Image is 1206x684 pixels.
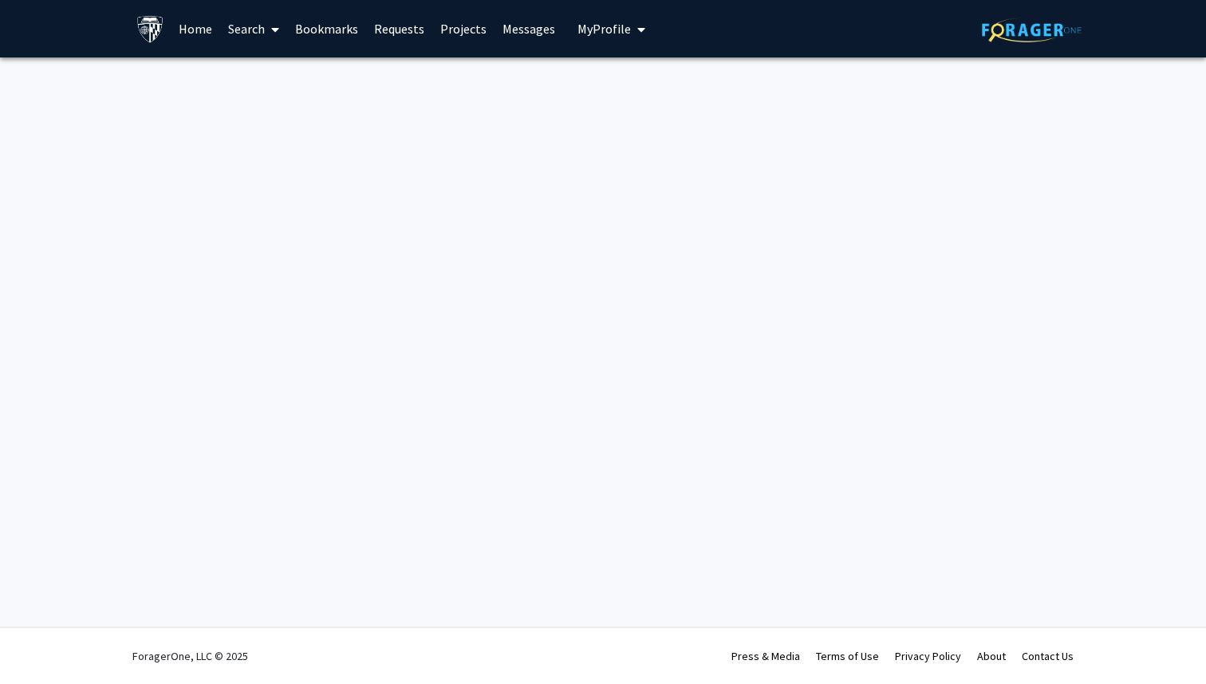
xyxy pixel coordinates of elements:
[12,612,68,672] iframe: Chat
[171,1,220,57] a: Home
[495,1,563,57] a: Messages
[977,649,1006,663] a: About
[220,1,287,57] a: Search
[816,649,879,663] a: Terms of Use
[982,18,1082,42] img: ForagerOne Logo
[432,1,495,57] a: Projects
[136,15,164,43] img: Johns Hopkins University Logo
[287,1,366,57] a: Bookmarks
[577,21,631,37] span: My Profile
[731,649,800,663] a: Press & Media
[1022,649,1074,663] a: Contact Us
[895,649,961,663] a: Privacy Policy
[132,628,248,684] div: ForagerOne, LLC © 2025
[366,1,432,57] a: Requests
